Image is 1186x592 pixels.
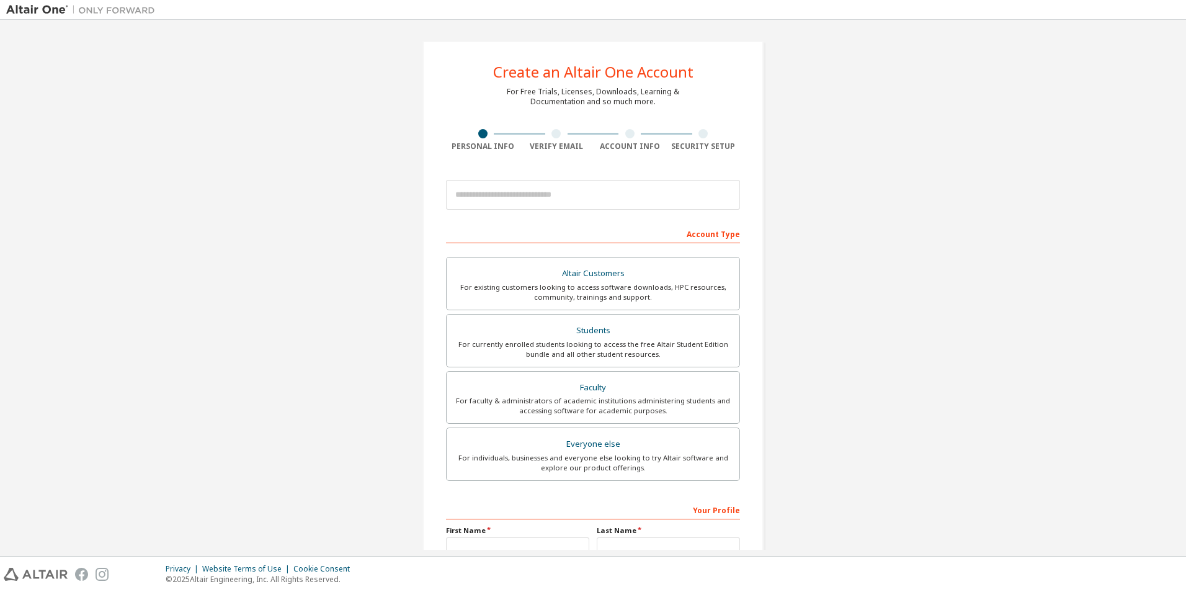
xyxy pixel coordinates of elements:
div: Account Info [593,141,667,151]
div: Personal Info [446,141,520,151]
img: Altair One [6,4,161,16]
label: Last Name [597,526,740,536]
div: Faculty [454,379,732,397]
div: Website Terms of Use [202,564,293,574]
div: For currently enrolled students looking to access the free Altair Student Edition bundle and all ... [454,339,732,359]
div: Altair Customers [454,265,732,282]
div: Privacy [166,564,202,574]
div: Students [454,322,732,339]
div: For individuals, businesses and everyone else looking to try Altair software and explore our prod... [454,453,732,473]
label: First Name [446,526,589,536]
img: instagram.svg [96,568,109,581]
div: Cookie Consent [293,564,357,574]
div: For existing customers looking to access software downloads, HPC resources, community, trainings ... [454,282,732,302]
div: Security Setup [667,141,741,151]
img: altair_logo.svg [4,568,68,581]
p: © 2025 Altair Engineering, Inc. All Rights Reserved. [166,574,357,585]
div: For Free Trials, Licenses, Downloads, Learning & Documentation and so much more. [507,87,679,107]
div: Account Type [446,223,740,243]
div: Your Profile [446,500,740,519]
div: Everyone else [454,436,732,453]
img: facebook.svg [75,568,88,581]
div: Create an Altair One Account [493,65,693,79]
div: For faculty & administrators of academic institutions administering students and accessing softwa... [454,396,732,416]
div: Verify Email [520,141,594,151]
